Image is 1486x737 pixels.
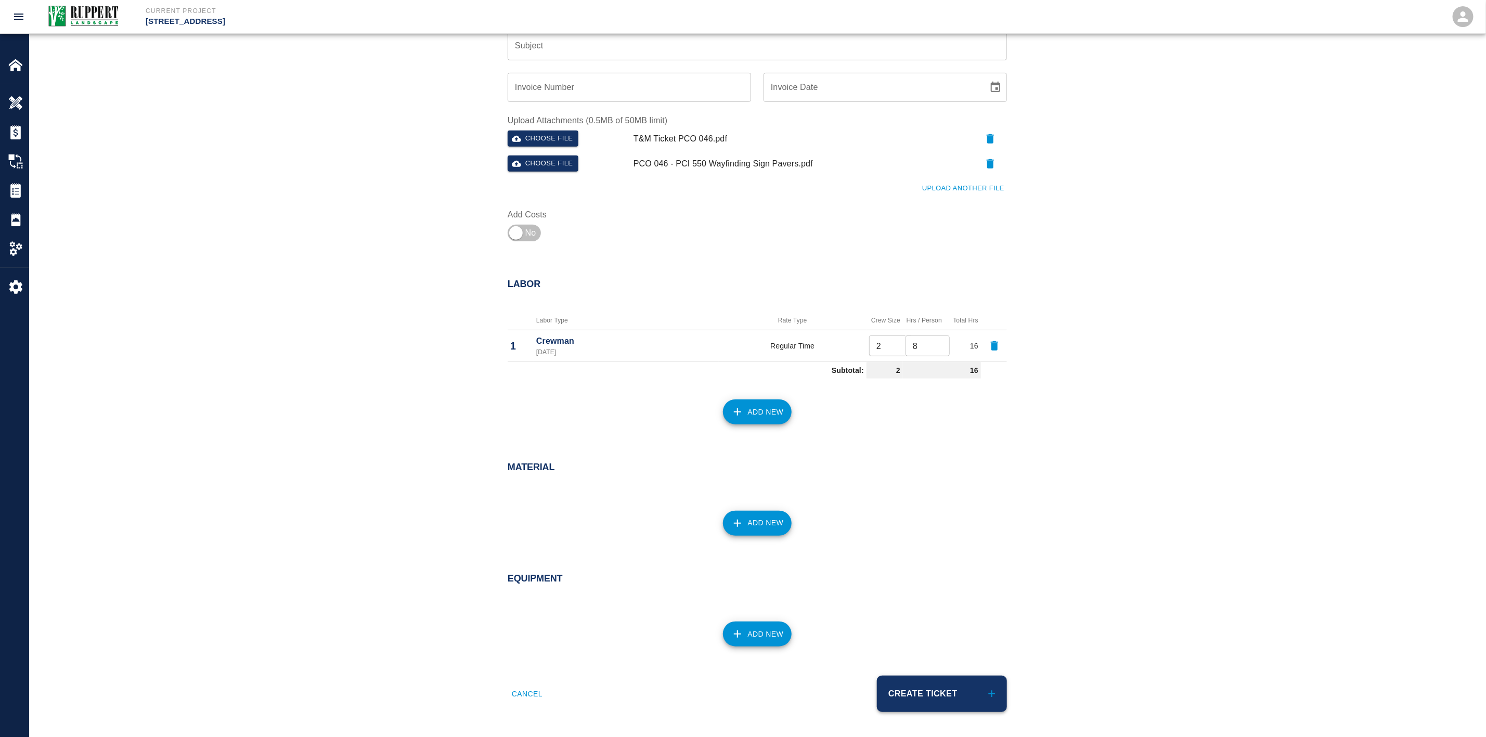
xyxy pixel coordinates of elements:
td: Subtotal: [508,362,867,379]
h2: Equipment [508,573,1007,585]
button: Choose file [508,131,578,147]
button: Create Ticket [877,676,1007,712]
label: Add Costs [508,209,623,221]
button: open drawer [6,4,31,29]
button: Choose file [508,156,578,172]
th: Rate Type [719,311,867,330]
p: PCO 046 - PCI 550 Wayfinding Sign Pavers.pdf [634,158,813,170]
p: Crewman [536,335,716,347]
button: Add New [723,511,792,536]
td: 16 [945,330,981,362]
p: 1 [510,338,531,354]
input: mm/dd/yyyy [764,73,981,102]
th: Labor Type [534,311,719,330]
th: Crew Size [867,311,903,330]
th: Hrs / Person [903,311,945,330]
label: Upload Attachments (0.5MB of 50MB limit) [508,114,1007,126]
button: Choose date [985,77,1006,98]
td: 16 [903,362,981,379]
button: Cancel [508,676,547,712]
iframe: Chat Widget [1434,687,1486,737]
img: Ruppert Landscaping [37,3,125,31]
button: Add New [723,399,792,424]
button: Add New [723,622,792,647]
h2: Labor [508,279,1007,290]
td: Regular Time [719,330,867,362]
th: Total Hrs [945,311,981,330]
p: [DATE] [536,347,716,357]
button: Upload Another File [920,180,1007,197]
td: 2 [867,362,903,379]
p: [STREET_ADDRESS] [146,16,799,28]
p: T&M Ticket PCO 046.pdf [634,133,727,145]
p: Current Project [146,6,799,16]
h2: Material [508,462,1007,473]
